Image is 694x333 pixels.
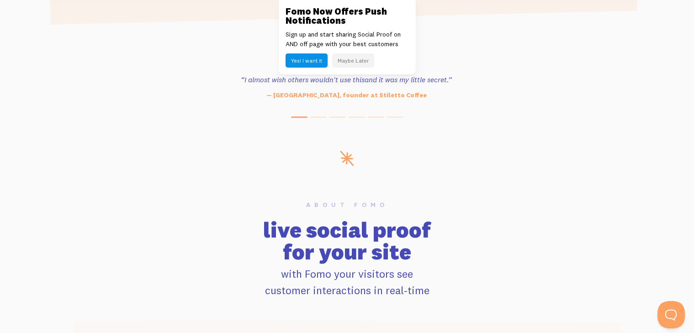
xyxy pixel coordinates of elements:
button: Yes! I want it [286,53,328,68]
p: Sign up and start sharing Social Proof on AND off page with your best customers [286,30,409,49]
button: Maybe Later [332,53,374,68]
iframe: Help Scout Beacon - Open [657,301,685,328]
p: — [GEOGRAPHIC_DATA], founder at Stiletto Coffee [222,90,471,100]
p: with Fomo your visitors see customer interactions in real-time [60,265,634,298]
h2: live social proof for your site [60,219,634,263]
h3: “I almost wish others wouldn't use this and it was my little secret.” [222,74,471,85]
h3: Fomo Now Offers Push Notifications [286,7,409,25]
h6: About Fomo [60,201,634,208]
